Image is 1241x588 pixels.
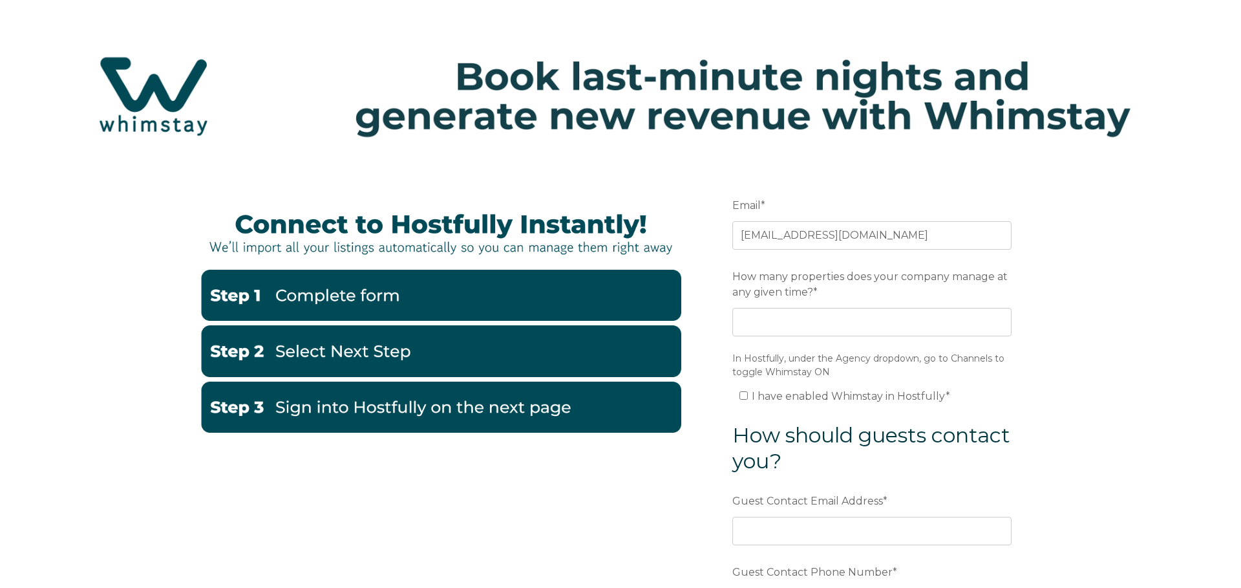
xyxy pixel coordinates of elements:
[200,200,681,265] img: Hostfully Banner
[732,562,893,582] span: Guest Contact Phone Number
[732,267,1008,302] span: How many properties does your company manage at any given time?
[732,352,1012,379] legend: In Hostfully, under the Agency dropdown, go to Channels to toggle Whimstay ON
[732,422,1010,474] span: How should guests contact you?
[200,270,681,321] img: Hostfully 1-1
[200,382,681,433] img: Hostfully 3-2
[732,195,761,215] span: Email
[739,391,748,400] input: I have enabled Whimstay in Hostfully*
[200,325,681,377] img: Hostfully 2-1
[732,491,883,511] span: Guest Contact Email Address
[13,32,1228,160] img: Hubspot header for SSOB (4)
[752,390,950,402] span: I have enabled Whimstay in Hostfully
